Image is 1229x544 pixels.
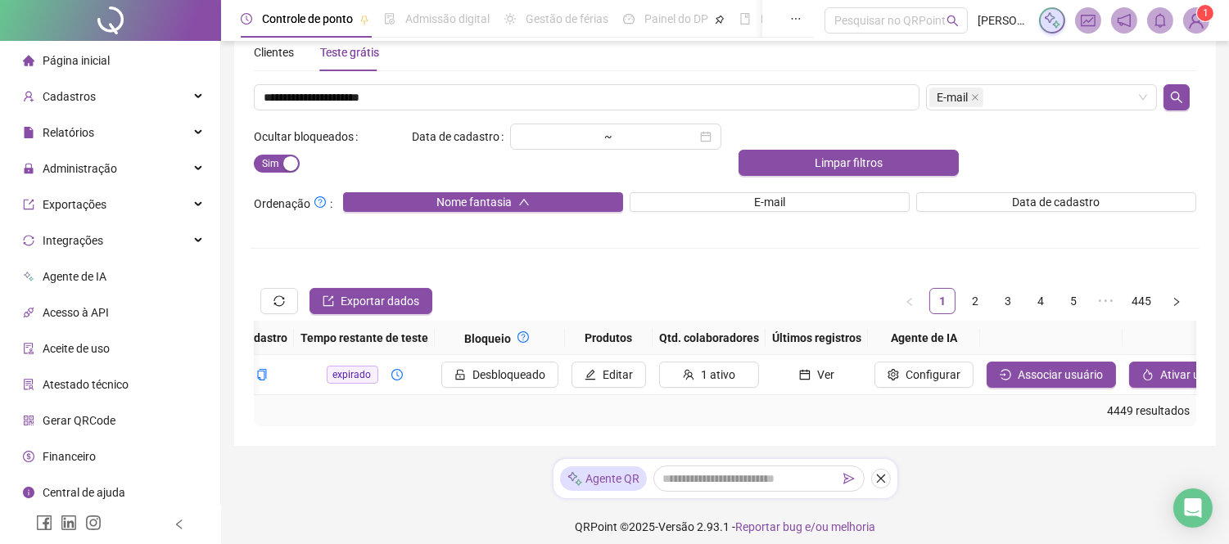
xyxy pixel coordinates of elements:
span: Editar [603,366,633,384]
span: bell [1153,13,1168,28]
button: Limpar filtros [739,150,959,176]
span: Aceite de uso [43,342,110,355]
span: qrcode [23,415,34,426]
li: 3 [995,288,1021,314]
sup: Atualize o seu contato no menu Meus Dados [1197,5,1213,21]
span: Ordenação : [254,192,332,213]
span: file [23,127,34,138]
img: 90510 [1184,8,1209,33]
span: solution [23,379,34,390]
span: fund [1081,13,1096,28]
div: Clientes [254,43,294,61]
span: calendar [799,369,811,380]
span: sync [23,235,34,246]
a: 3 [996,289,1020,313]
span: instagram [85,515,102,531]
span: dollar [23,451,34,462]
button: Ordenação: [310,192,330,212]
span: notification [1117,13,1132,28]
span: question-circle [314,196,326,208]
span: ••• [1093,288,1119,314]
span: Administração [43,162,117,175]
label: Ocultar bloqueados [254,124,364,150]
span: search [947,15,959,27]
span: Gerar QRCode [43,414,115,427]
span: Data de cadastro [1012,193,1100,211]
img: sparkle-icon.fc2bf0ac1784a2077858766a79e2daf3.svg [567,470,583,488]
a: 1 [930,289,955,313]
button: Exportar dados [310,288,432,314]
span: search [1170,91,1183,104]
li: 5 [1060,288,1087,314]
span: clock-circle [241,13,252,25]
span: linkedin [61,515,77,531]
span: up [518,196,530,208]
span: Reportar bug e/ou melhoria [735,520,875,533]
th: Tempo restante de teste [294,321,435,355]
span: Cadastros [43,90,96,103]
span: Limpar filtros [815,154,883,172]
span: Integrações [43,234,103,247]
button: right [1163,288,1190,314]
li: Próxima página [1163,288,1190,314]
th: Agente de IA [868,321,980,355]
span: Configurar [906,366,960,384]
th: Últimos registros [766,321,868,355]
button: Configurar [874,362,974,388]
span: info-circle [23,487,34,498]
a: 445 [1127,289,1156,313]
span: Nome fantasia [436,193,512,211]
div: ~ [598,131,619,142]
span: Página inicial [43,54,110,67]
button: Ver [772,362,861,388]
button: Associar usuário [987,362,1116,388]
span: Exportar dados [341,292,419,310]
a: 2 [963,289,987,313]
span: export [323,295,334,307]
span: question-circle [517,331,529,343]
button: expiradoclock-circle [314,362,416,388]
span: Ver [817,366,834,384]
span: login [1000,369,1011,380]
span: unlock [454,369,466,380]
span: export [23,199,34,210]
span: 1 ativo [701,366,735,384]
span: E-mail [929,88,983,107]
span: Associar usuário [1018,366,1103,384]
button: question-circle [511,327,535,347]
span: Central de ajuda [43,486,125,499]
span: Agente de IA [43,270,106,283]
span: sun [504,13,516,25]
span: right [1172,297,1182,307]
li: 445 [1126,288,1157,314]
button: Desbloqueado [441,362,558,388]
button: 1 ativo [659,362,759,388]
button: left [897,288,923,314]
span: Acesso à API [43,306,109,319]
span: fire [1142,369,1154,380]
div: Teste grátis [320,43,379,61]
span: Desbloqueado [472,366,545,384]
span: lock [23,163,34,174]
span: book [739,13,751,25]
div: Agente QR [560,466,647,491]
span: Admissão digital [405,12,490,25]
span: team [683,369,694,380]
span: edit [585,369,596,380]
li: 2 [962,288,988,314]
span: Atestado técnico [43,378,129,391]
button: copiar [256,366,268,384]
th: Qtd. colaboradores [653,321,766,355]
span: Versão [658,520,694,533]
img: sparkle-icon.fc2bf0ac1784a2077858766a79e2daf3.svg [1043,11,1061,29]
button: Data de cadastro [916,192,1196,212]
span: left [174,519,185,530]
span: Painel do DP [644,12,708,25]
span: 1 [1203,7,1209,19]
button: Editar [572,362,646,388]
button: E-mail [630,192,910,212]
li: 4 [1028,288,1054,314]
label: Data de cadastro [412,124,510,150]
span: expirado [327,366,378,384]
span: close [875,473,887,484]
